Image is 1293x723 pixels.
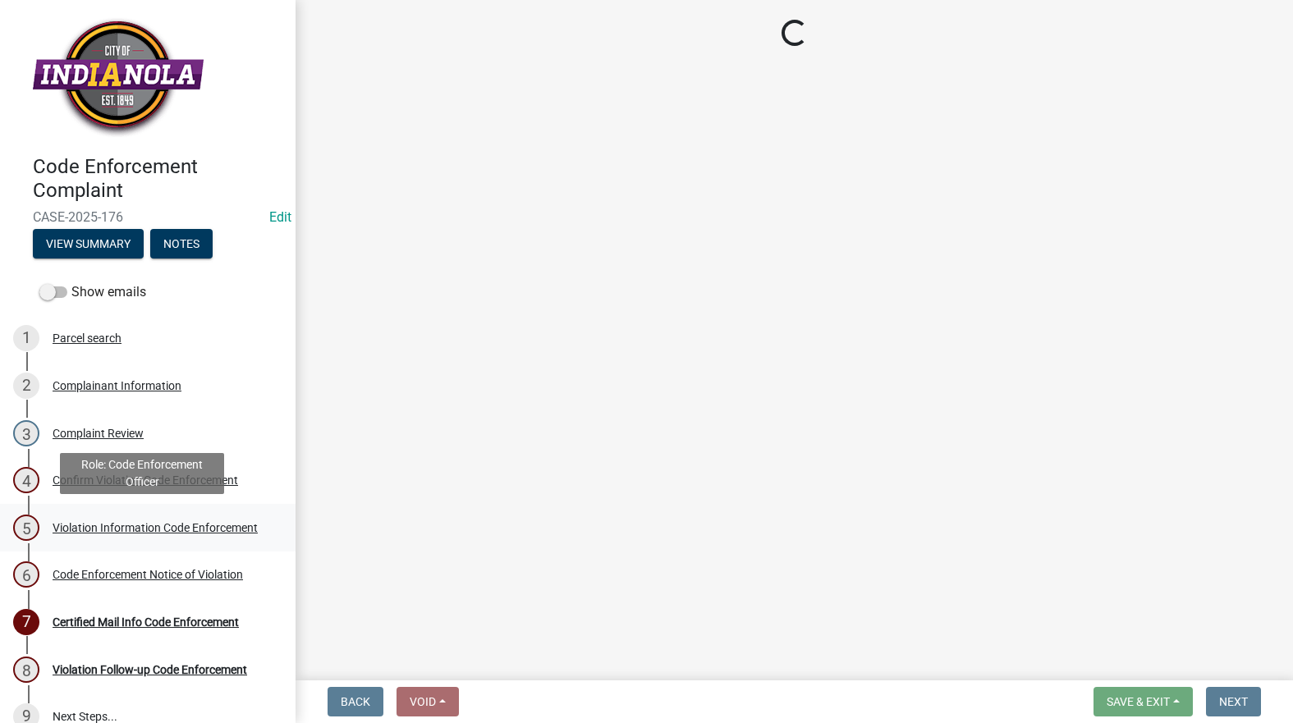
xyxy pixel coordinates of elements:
div: Complaint Review [53,428,144,439]
div: 3 [13,420,39,446]
h4: Code Enforcement Complaint [33,155,282,203]
div: Parcel search [53,332,122,344]
div: 4 [13,467,39,493]
div: Violation Follow-up Code Enforcement [53,664,247,675]
span: Save & Exit [1107,695,1170,708]
wm-modal-confirm: Summary [33,238,144,251]
div: Confirm Violation Code Enforcement [53,474,238,486]
button: Next [1206,687,1261,716]
button: Notes [150,229,213,259]
div: 5 [13,515,39,541]
wm-modal-confirm: Edit Application Number [269,209,291,225]
button: View Summary [33,229,144,259]
div: 8 [13,657,39,683]
img: City of Indianola, Iowa [33,17,204,138]
div: 2 [13,373,39,399]
div: Complainant Information [53,380,181,391]
button: Void [397,687,459,716]
div: Certified Mail Info Code Enforcement [53,616,239,628]
span: CASE-2025-176 [33,209,263,225]
span: Next [1219,695,1248,708]
div: Violation Information Code Enforcement [53,522,258,533]
span: Void [410,695,436,708]
div: 1 [13,325,39,351]
div: 7 [13,609,39,635]
button: Back [328,687,383,716]
label: Show emails [39,282,146,302]
div: 6 [13,561,39,588]
wm-modal-confirm: Notes [150,238,213,251]
div: Role: Code Enforcement Officer [60,453,224,494]
span: Back [341,695,370,708]
button: Save & Exit [1094,687,1193,716]
div: Code Enforcement Notice of Violation [53,569,243,580]
a: Edit [269,209,291,225]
